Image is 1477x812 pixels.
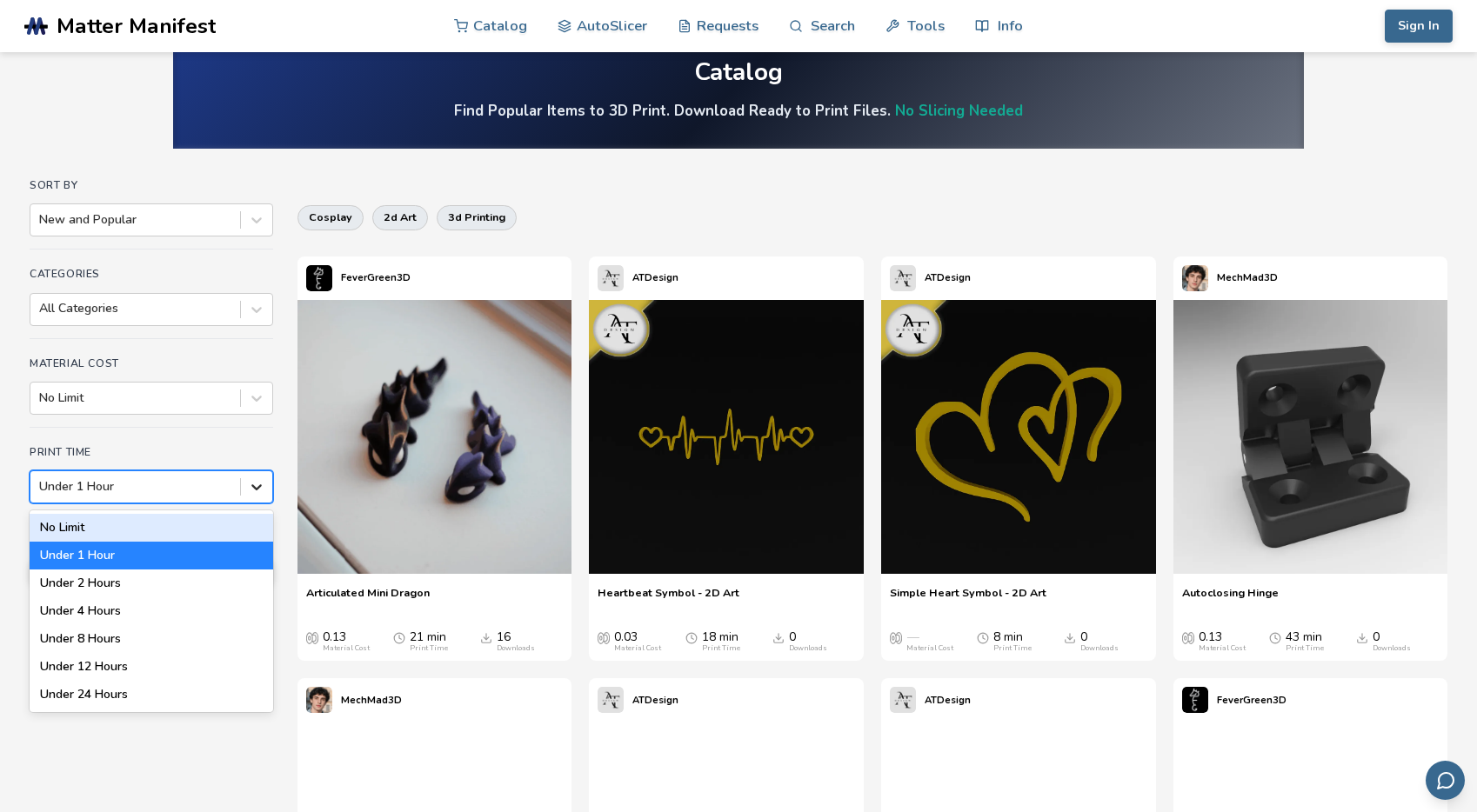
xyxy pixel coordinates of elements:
span: Matter Manifest [57,14,216,38]
p: FeverGreen3D [341,269,411,287]
div: 0.03 [614,630,661,653]
input: New and Popular [39,213,43,227]
div: Print Time [1286,644,1324,653]
div: Under 24 Hours [30,681,273,709]
a: No Slicing Needed [895,101,1023,121]
div: Under 12 Hours [30,653,273,681]
div: Material Cost [323,644,370,653]
a: MechMad3D's profileMechMad3D [297,678,411,722]
a: FeverGreen3D's profileFeverGreen3D [297,256,419,300]
img: ATDesign's profile [890,265,916,291]
button: cosplay [297,205,364,230]
div: 8 min [993,630,1032,653]
button: 3d printing [437,205,517,230]
div: 0 [1373,630,1411,653]
div: 0 [1080,630,1119,653]
span: Downloads [480,630,492,644]
span: Downloads [772,630,785,644]
p: FeverGreen3D [1217,691,1287,709]
h4: Categories [30,268,273,280]
h4: Material Cost [30,357,273,369]
span: Average Cost [306,630,318,644]
a: Autoclosing Hinge [1182,586,1279,612]
p: MechMad3D [341,691,402,709]
span: Average Cost [890,630,902,644]
input: All Categories [39,302,43,316]
p: MechMad3D [1217,269,1278,287]
div: Under 4 Hours [30,597,273,625]
button: Sign In [1385,10,1453,43]
div: Under 1 Hour [30,542,273,569]
p: ATDesign [925,269,971,287]
input: No Limit [39,391,43,405]
span: Average Print Time [1269,630,1281,644]
img: FeverGreen3D's profile [1182,687,1208,713]
button: 2d art [372,205,428,230]
div: Catalog [694,59,783,86]
p: ATDesign [632,691,678,709]
div: Print Time [410,644,448,653]
p: ATDesign [632,269,678,287]
img: ATDesign's profile [598,265,624,291]
a: ATDesign's profileATDesign [589,256,687,300]
a: Articulated Mini Dragon [306,586,430,612]
a: Heartbeat Symbol - 2D Art [598,586,739,612]
span: Average Print Time [685,630,698,644]
a: MechMad3D's profileMechMad3D [1173,256,1287,300]
h4: Sort By [30,179,273,191]
img: MechMad3D's profile [1182,265,1208,291]
div: Downloads [1373,644,1411,653]
div: Under 2 Hours [30,569,273,597]
div: Material Cost [614,644,661,653]
img: FeverGreen3D's profile [306,265,332,291]
img: ATDesign's profile [890,687,916,713]
div: Downloads [497,644,535,653]
div: Under 8 Hours [30,625,273,653]
div: Material Cost [906,644,953,653]
span: Average Print Time [393,630,405,644]
span: Average Cost [1182,630,1194,644]
button: Send feedback via email [1426,761,1465,800]
div: 43 min [1286,630,1324,653]
div: 21 min [410,630,448,653]
div: 0.13 [323,630,370,653]
div: Downloads [1080,644,1119,653]
div: No Limit [30,514,273,542]
span: Downloads [1356,630,1368,644]
input: Under 1 HourNo LimitUnder 1 HourUnder 2 HoursUnder 4 HoursUnder 8 HoursUnder 12 HoursUnder 24 Hours [39,480,43,494]
img: ATDesign's profile [598,687,624,713]
a: Simple Heart Symbol - 2D Art [890,586,1046,612]
div: Print Time [993,644,1032,653]
span: — [906,630,919,644]
img: MechMad3D's profile [306,687,332,713]
a: ATDesign's profileATDesign [881,678,979,722]
div: 0 [789,630,827,653]
div: 16 [497,630,535,653]
div: 0.13 [1199,630,1246,653]
span: Downloads [1064,630,1076,644]
span: Average Cost [598,630,610,644]
div: Downloads [789,644,827,653]
span: Average Print Time [977,630,989,644]
div: Print Time [702,644,740,653]
div: 18 min [702,630,740,653]
div: Material Cost [1199,644,1246,653]
a: ATDesign's profileATDesign [881,256,979,300]
p: ATDesign [925,691,971,709]
a: FeverGreen3D's profileFeverGreen3D [1173,678,1295,722]
a: ATDesign's profileATDesign [589,678,687,722]
h4: Find Popular Items to 3D Print. Download Ready to Print Files. [454,101,1023,121]
h4: Print Time [30,446,273,458]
